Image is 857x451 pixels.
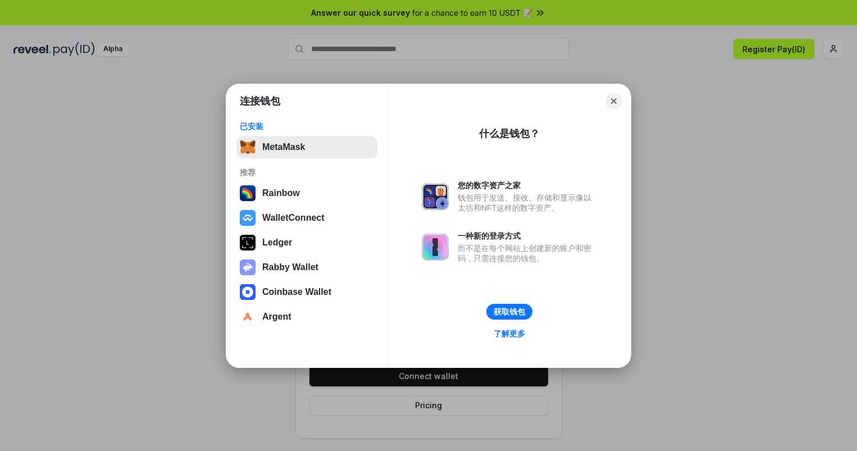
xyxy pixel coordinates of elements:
button: 获取钱包 [486,304,532,320]
button: Rainbow [236,182,377,204]
img: svg+xml,%3Csvg%20xmlns%3D%22http%3A%2F%2Fwww.w3.org%2F2000%2Fsvg%22%20fill%3D%22none%22%20viewBox... [422,234,449,261]
div: Coinbase Wallet [262,287,331,297]
div: Rainbow [262,188,300,198]
img: svg+xml,%3Csvg%20fill%3D%22none%22%20height%3D%2233%22%20viewBox%3D%220%200%2035%2033%22%20width%... [240,139,256,155]
div: 了解更多 [494,329,525,339]
img: svg+xml,%3Csvg%20xmlns%3D%22http%3A%2F%2Fwww.w3.org%2F2000%2Fsvg%22%20fill%3D%22none%22%20viewBox... [422,183,449,210]
div: 您的数字资产之家 [458,180,597,190]
img: svg+xml,%3Csvg%20width%3D%2228%22%20height%3D%2228%22%20viewBox%3D%220%200%2028%2028%22%20fill%3D... [240,309,256,325]
button: Rabby Wallet [236,256,377,279]
img: svg+xml,%3Csvg%20width%3D%2228%22%20height%3D%2228%22%20viewBox%3D%220%200%2028%2028%22%20fill%3D... [240,284,256,300]
button: Argent [236,306,377,328]
div: MetaMask [262,142,305,152]
div: 钱包用于发送、接收、存储和显示像以太坊和NFT这样的数字资产。 [458,193,597,213]
button: Ledger [236,231,377,254]
button: Coinbase Wallet [236,281,377,303]
h1: 连接钱包 [240,94,280,108]
a: 了解更多 [487,326,532,341]
button: Close [606,93,622,109]
img: svg+xml,%3Csvg%20xmlns%3D%22http%3A%2F%2Fwww.w3.org%2F2000%2Fsvg%22%20width%3D%2228%22%20height%3... [240,235,256,250]
div: 已安装 [240,121,374,131]
div: WalletConnect [262,213,325,223]
button: WalletConnect [236,207,377,229]
img: svg+xml,%3Csvg%20xmlns%3D%22http%3A%2F%2Fwww.w3.org%2F2000%2Fsvg%22%20fill%3D%22none%22%20viewBox... [240,259,256,275]
div: 获取钱包 [494,307,525,317]
div: 一种新的登录方式 [458,231,597,241]
div: Ledger [262,238,292,248]
div: 而不是在每个网站上创建新的账户和密码，只需连接您的钱包。 [458,243,597,263]
div: 推荐 [240,167,374,177]
div: Argent [262,312,291,322]
div: 什么是钱包？ [479,127,540,140]
img: svg+xml,%3Csvg%20width%3D%2228%22%20height%3D%2228%22%20viewBox%3D%220%200%2028%2028%22%20fill%3D... [240,210,256,226]
img: svg+xml,%3Csvg%20width%3D%22120%22%20height%3D%22120%22%20viewBox%3D%220%200%20120%20120%22%20fil... [240,185,256,201]
div: Rabby Wallet [262,262,318,272]
button: MetaMask [236,136,377,158]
